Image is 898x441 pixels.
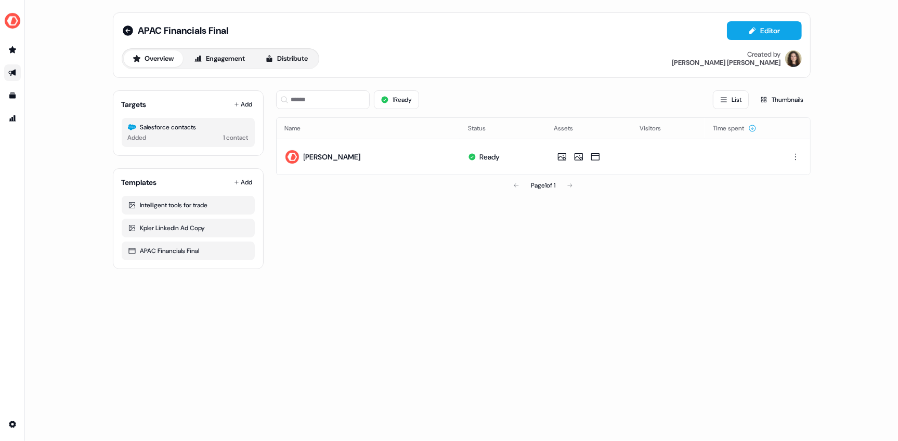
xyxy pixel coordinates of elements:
[128,132,147,143] div: Added
[727,21,802,40] button: Editor
[124,50,183,67] button: Overview
[256,50,317,67] button: Distribute
[753,90,811,109] button: Thumbnails
[122,177,157,188] div: Templates
[479,152,500,162] div: Ready
[224,132,249,143] div: 1 contact
[748,50,781,59] div: Created by
[4,42,21,58] a: Go to prospects
[232,97,255,112] button: Add
[138,24,229,37] span: APAC Financials Final
[545,118,631,139] th: Assets
[4,64,21,81] a: Go to outbound experience
[128,223,249,233] div: Kpler LinkedIn Ad Copy
[128,122,249,132] div: Salesforce contacts
[128,200,249,210] div: Intelligent tools for trade
[531,180,555,191] div: Page 1 of 1
[785,50,802,67] img: Alexandra
[128,246,249,256] div: APAC Financials Final
[304,152,361,162] div: [PERSON_NAME]
[713,90,749,109] button: List
[122,99,147,110] div: Targets
[4,87,21,104] a: Go to templates
[640,119,673,138] button: Visitors
[713,119,757,138] button: Time spent
[4,110,21,127] a: Go to attribution
[727,26,802,37] a: Editor
[232,175,255,190] button: Add
[185,50,254,67] button: Engagement
[4,416,21,433] a: Go to integrations
[468,119,498,138] button: Status
[672,59,781,67] div: [PERSON_NAME] [PERSON_NAME]
[285,119,314,138] button: Name
[374,90,419,109] button: 1Ready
